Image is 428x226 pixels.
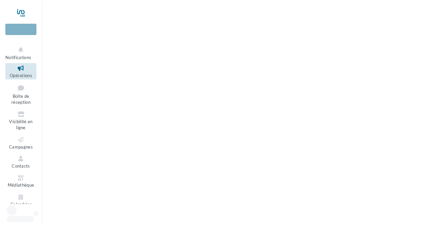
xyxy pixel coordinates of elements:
a: Visibilité en ligne [5,109,36,132]
span: Campagnes [9,144,33,150]
a: Opérations [5,63,36,79]
a: Médiathèque [5,173,36,189]
span: Contacts [12,163,30,169]
span: Médiathèque [8,183,34,188]
span: Notifications [5,55,31,60]
a: Campagnes [5,135,36,151]
span: Opérations [10,73,32,78]
span: Boîte de réception [11,93,30,105]
a: Contacts [5,154,36,170]
span: Calendrier [10,202,31,207]
span: Visibilité en ligne [9,119,32,131]
a: Calendrier [5,192,36,208]
div: Nouvelle campagne [5,24,36,35]
a: Boîte de réception [5,82,36,106]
